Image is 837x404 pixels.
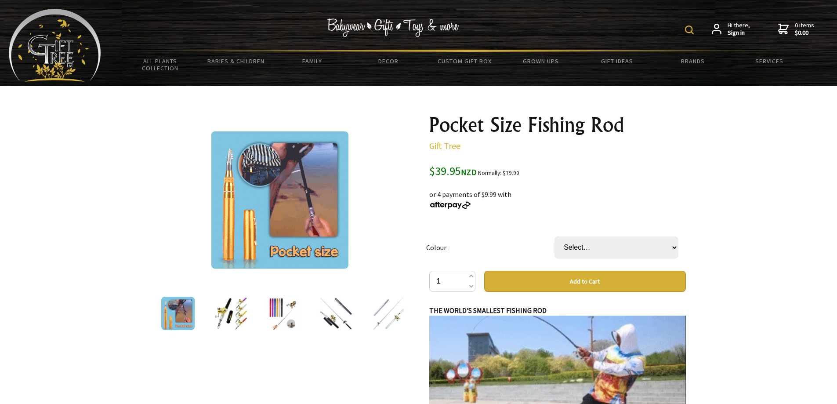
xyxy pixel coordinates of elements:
[214,297,247,330] img: Pocket Size Fishing Rod
[795,29,814,37] strong: $0.00
[122,52,198,77] a: All Plants Collection
[461,167,477,177] span: NZD
[429,164,477,178] span: $39.95
[427,52,503,70] a: Custom Gift Box
[426,224,554,271] td: Colour:
[579,52,655,70] a: Gift Ideas
[484,271,686,292] button: Add to Cart
[655,52,731,70] a: Brands
[778,22,814,37] a: 0 items$0.00
[685,25,694,34] img: product search
[211,131,348,269] img: Pocket Size Fishing Rod
[429,114,686,135] h1: Pocket Size Fishing Rod
[503,52,579,70] a: Grown Ups
[267,297,300,330] img: Pocket Size Fishing Rod
[795,21,814,37] span: 0 items
[198,52,274,70] a: Babies & Children
[274,52,350,70] a: Family
[728,22,750,37] span: Hi there,
[712,22,750,37] a: Hi there,Sign in
[372,297,406,330] img: Pocket Size Fishing Rod
[429,140,460,151] a: Gift Tree
[9,9,101,82] img: Babyware - Gifts - Toys and more...
[350,52,426,70] a: Decor
[429,178,686,210] div: or 4 payments of $9.99 with
[319,297,353,330] img: Pocket Size Fishing Rod
[327,18,459,37] img: Babywear - Gifts - Toys & more
[429,306,547,315] strong: THE WORLD'S SMALLEST FISHING ROD
[731,52,807,70] a: Services
[728,29,750,37] strong: Sign in
[161,297,195,330] img: Pocket Size Fishing Rod
[478,169,519,177] small: Normally: $79.90
[429,201,471,209] img: Afterpay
